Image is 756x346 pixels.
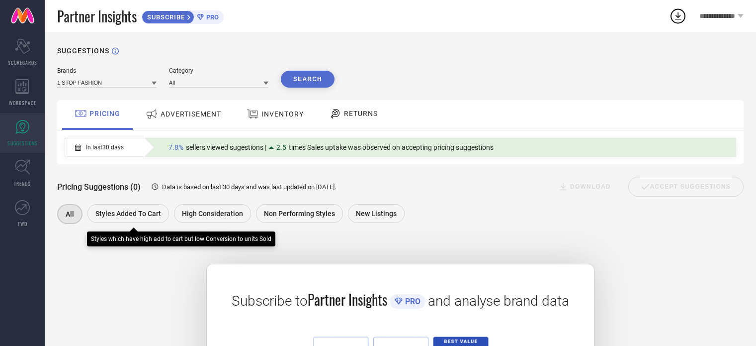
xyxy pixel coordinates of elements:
[7,139,38,147] span: SUGGESTIONS
[57,47,109,55] h1: SUGGESTIONS
[276,143,286,151] span: 2.5
[89,110,120,117] span: PRICING
[8,59,37,66] span: SCORECARDS
[164,141,499,154] div: Percentage of sellers who have viewed suggestions for the current Insight Type
[186,143,266,151] span: sellers viewed sugestions |
[57,6,137,26] span: Partner Insights
[356,210,397,218] span: New Listings
[161,110,221,118] span: ADVERTISEMENT
[403,297,420,306] span: PRO
[169,67,268,74] div: Category
[344,110,378,117] span: RETURNS
[281,71,335,88] button: Search
[66,210,74,218] span: All
[204,13,219,21] span: PRO
[142,13,187,21] span: SUBSCRIBE
[86,144,124,151] span: In last 30 days
[264,210,335,218] span: Non Performing Styles
[428,293,569,309] span: and analyse brand data
[91,235,271,242] div: Styles which have high add to cart but low Conversion to units Sold
[669,7,687,25] div: Open download list
[261,110,304,118] span: INVENTORY
[162,183,336,191] span: Data is based on last 30 days and was last updated on [DATE] .
[95,210,161,218] span: Styles Added To Cart
[57,67,157,74] div: Brands
[9,99,36,107] span: WORKSPACE
[182,210,243,218] span: High Consideration
[142,8,224,24] a: SUBSCRIBEPRO
[289,143,494,151] span: times Sales uptake was observed on accepting pricing suggestions
[57,182,141,192] span: Pricing Suggestions (0)
[308,289,387,310] span: Partner Insights
[168,143,183,151] span: 7.8%
[18,220,27,228] span: FWD
[628,177,744,197] div: Accept Suggestions
[14,180,31,187] span: TRENDS
[232,293,308,309] span: Subscribe to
